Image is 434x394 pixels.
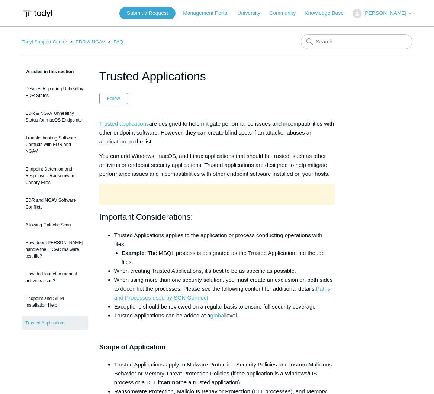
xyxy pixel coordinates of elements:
[305,9,351,17] a: Knowledge Base
[99,210,335,223] h2: Important Considerations:
[22,267,88,288] a: How do I launch a manual antivirus scan?
[113,39,123,45] a: FAQ
[22,218,88,232] a: Allowing Galactic Scan
[106,39,123,45] li: FAQ
[114,302,335,311] li: Exceptions should be reviewed on a regular basis to ensure full security coverage
[22,69,74,74] span: Articles in this section
[22,39,67,45] a: Todyl Support Center
[22,162,88,190] a: Endpoint Detention and Response - Ransomware Canary Files
[22,316,88,330] a: Trusted Applications
[210,312,225,319] a: global
[99,67,335,85] h1: Trusted Applications
[99,93,128,104] button: Follow Article
[364,10,406,16] span: [PERSON_NAME]
[22,39,68,45] li: Todyl Support Center
[161,379,180,385] strong: can not
[122,250,145,256] strong: Example
[22,7,53,20] img: Todyl Support Center Help Center home page
[114,275,335,302] li: When using more than one security solution, you must create an exclusion on both sides to deconfl...
[114,285,330,301] a: Paths and Processes used by SGN Connect
[22,82,88,103] a: Devices Reporting Unhealthy EDR States
[183,9,236,17] a: Management Portal
[75,39,105,45] a: EDR & NGAV
[68,39,106,45] li: EDR & NGAV
[22,236,88,263] a: How does [PERSON_NAME] handle the EICAR malware test file?
[122,249,335,267] li: : The MSQL process is designated as the Trusted Application, not the .db files.
[99,119,335,146] p: are designed to help mitigate performance issues and incompatibilities with other endpoint softwa...
[119,7,176,19] a: Submit a Request
[114,360,335,387] li: Trusted Applications apply to Malware Protection Security Policies and to Malicious Behavior or M...
[99,120,149,127] a: Trusted applications
[238,9,268,17] a: University
[114,231,335,267] li: Trusted Applications applies to the application or process conducting operations with files.
[114,267,335,275] li: When creating Trusted Applications, it’s best to be as specific as possible.
[22,193,88,214] a: EDR and NGAV Software Conflicts
[22,131,88,158] a: Troubleshooting Software Conflicts with EDR and NGAV
[294,361,309,368] strong: some
[22,291,88,312] a: Endpoint and SIEM Installation Help
[99,342,335,353] h3: Scope of Application
[269,9,303,17] a: Community
[301,34,412,49] input: Search
[114,311,335,320] li: Trusted Applications can be added at a level.
[99,152,335,178] p: You can add Windows, macOS, and Linux applications that should be trusted, such as other antiviru...
[22,106,88,127] a: EDR & NGAV Unhealthy Status for macOS Endpoints
[353,9,412,18] button: [PERSON_NAME]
